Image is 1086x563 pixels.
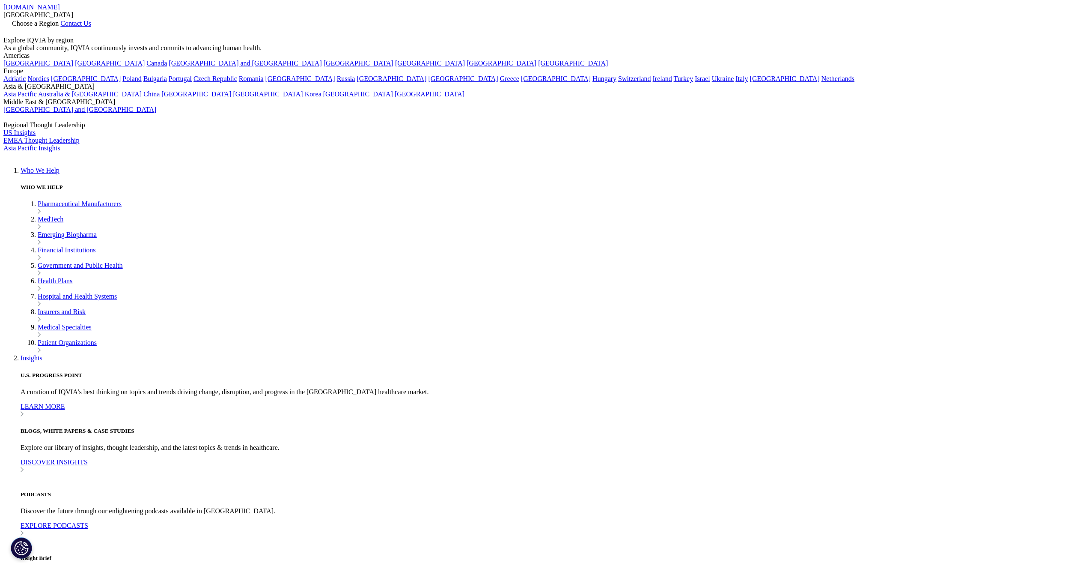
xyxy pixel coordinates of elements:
[38,231,97,238] a: Emerging Biopharma
[821,75,854,82] a: Netherlands
[618,75,651,82] a: Switzerland
[3,52,1083,60] div: Americas
[21,167,60,174] a: Who We Help
[38,293,117,300] a: Hospital and Health Systems
[653,75,672,82] a: Ireland
[3,11,1083,19] div: [GEOGRAPHIC_DATA]
[38,323,92,331] a: Medical Specialties
[3,129,36,136] a: US Insights
[161,90,231,98] a: [GEOGRAPHIC_DATA]
[143,90,160,98] a: China
[21,507,1083,515] p: Discover the future through our enlightening podcasts available in [GEOGRAPHIC_DATA].
[233,90,303,98] a: [GEOGRAPHIC_DATA]
[305,90,321,98] a: Korea
[3,3,60,11] a: [DOMAIN_NAME]
[337,75,355,82] a: Russia
[323,90,393,98] a: [GEOGRAPHIC_DATA]
[357,75,426,82] a: [GEOGRAPHIC_DATA]
[750,75,820,82] a: [GEOGRAPHIC_DATA]
[21,444,1083,452] p: Explore our library of insights, thought leadership, and the latest topics & trends in healthcare.
[3,44,1083,52] div: As a global community, IQVIA continuously invests and commits to advancing human health.
[467,60,536,67] a: [GEOGRAPHIC_DATA]
[3,121,1083,129] div: Regional Thought Leadership
[38,262,123,269] a: Government and Public Health
[695,75,710,82] a: Israel
[3,75,26,82] a: Adriatic
[193,75,237,82] a: Czech Republic
[3,60,73,67] a: [GEOGRAPHIC_DATA]
[428,75,498,82] a: [GEOGRAPHIC_DATA]
[674,75,693,82] a: Turkey
[21,403,1083,418] a: LEARN MORE
[538,60,608,67] a: [GEOGRAPHIC_DATA]
[3,106,156,113] a: [GEOGRAPHIC_DATA] and [GEOGRAPHIC_DATA]
[38,277,72,284] a: Health Plans
[265,75,335,82] a: [GEOGRAPHIC_DATA]
[3,98,1083,106] div: Middle East & [GEOGRAPHIC_DATA]
[324,60,393,67] a: [GEOGRAPHIC_DATA]
[146,60,167,67] a: Canada
[21,555,1083,562] h5: Insight Brief
[395,90,464,98] a: [GEOGRAPHIC_DATA]
[3,83,1083,90] div: Asia & [GEOGRAPHIC_DATA]
[27,75,49,82] a: Nordics
[3,36,1083,44] div: Explore IQVIA by region
[38,339,97,346] a: Patient Organizations
[21,522,1083,537] a: EXPLORE PODCASTS
[75,60,145,67] a: [GEOGRAPHIC_DATA]
[3,144,60,152] a: Asia Pacific Insights
[735,75,748,82] a: Italy
[51,75,121,82] a: [GEOGRAPHIC_DATA]
[239,75,264,82] a: Romania
[169,75,192,82] a: Portugal
[60,20,91,27] a: Contact Us
[38,216,63,223] a: MedTech
[21,428,1083,434] h5: BLOGS, WHITE PAPERS & CASE STUDIES
[3,67,1083,75] div: Europe
[3,90,37,98] a: Asia Pacific
[38,200,122,207] a: Pharmaceutical Manufacturers
[592,75,616,82] a: Hungary
[169,60,321,67] a: [GEOGRAPHIC_DATA] and [GEOGRAPHIC_DATA]
[38,246,96,254] a: Financial Institutions
[21,354,42,362] a: Insights
[21,458,1083,474] a: DISCOVER INSIGHTS
[521,75,591,82] a: [GEOGRAPHIC_DATA]
[12,20,59,27] span: Choose a Region
[500,75,519,82] a: Greece
[21,372,1083,379] h5: U.S. PROGRESS POINT
[11,537,32,559] button: Cookies Settings
[3,137,79,144] a: EMEA Thought Leadership
[395,60,465,67] a: [GEOGRAPHIC_DATA]
[21,184,1083,191] h5: WHO WE HELP
[122,75,141,82] a: Poland
[21,388,1083,396] p: A curation of IQVIA's best thinking on topics and trends driving change, disruption, and progress...
[38,308,86,315] a: Insurers and Risk
[21,491,1083,498] h5: PODCASTS
[712,75,734,82] a: Ukraine
[143,75,167,82] a: Bulgaria
[38,90,142,98] a: Australia & [GEOGRAPHIC_DATA]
